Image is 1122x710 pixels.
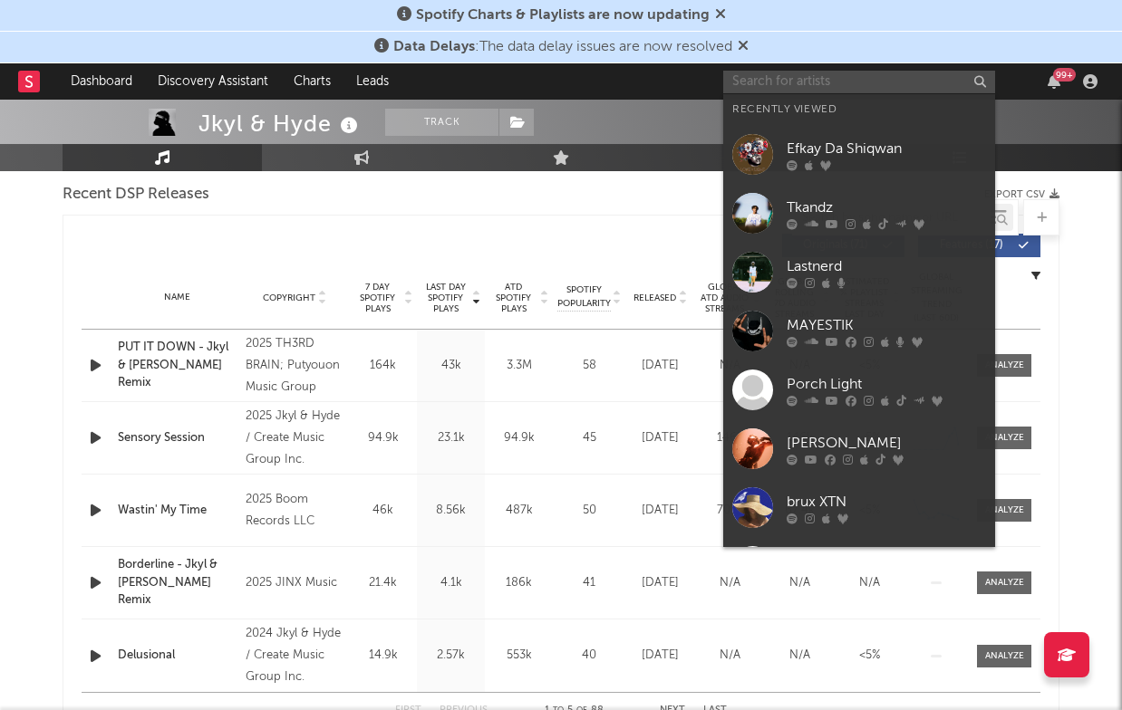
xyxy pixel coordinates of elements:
[700,357,760,375] div: N/A
[246,333,344,398] div: 2025 TH3RD BRAIN; Putyouon Music Group
[723,478,995,537] a: brux XTN
[198,109,363,139] div: Jkyl & Hyde
[421,502,480,520] div: 8.56k
[738,40,749,54] span: Dismiss
[984,189,1059,200] button: Export CSV
[145,63,281,100] a: Discovery Assistant
[557,429,621,447] div: 45
[630,357,691,375] div: [DATE]
[489,429,548,447] div: 94.9k
[630,502,691,520] div: [DATE]
[118,502,237,520] a: Wastin' My Time
[839,647,900,665] div: <5%
[723,184,995,243] a: Tkandz
[489,647,548,665] div: 553k
[263,293,315,303] span: Copyright
[489,357,548,375] div: 3.3M
[393,40,475,54] span: Data Delays
[630,574,691,592] div: [DATE]
[787,373,986,395] div: Porch Light
[769,574,830,592] div: N/A
[787,255,986,277] div: Lastnerd
[393,40,732,54] span: : The data delay issues are now resolved
[723,243,995,302] a: Lastnerd
[700,647,760,665] div: N/A
[787,491,986,513] div: brux XTN
[421,357,480,375] div: 43k
[246,623,344,688] div: 2024 Jkyl & Hyde / Create Music Group Inc.
[353,647,412,665] div: 14.9k
[353,574,412,592] div: 21.4k
[557,647,621,665] div: 40
[58,63,145,100] a: Dashboard
[353,282,401,314] span: 7 Day Spotify Plays
[353,429,412,447] div: 94.9k
[630,647,691,665] div: [DATE]
[63,184,209,206] span: Recent DSP Releases
[787,197,986,218] div: Tkandz
[715,8,726,23] span: Dismiss
[118,291,237,304] div: Name
[1053,68,1076,82] div: 99 +
[700,502,760,520] div: 707k
[489,282,537,314] span: ATD Spotify Plays
[769,647,830,665] div: N/A
[118,429,237,447] a: Sensory Session
[385,109,498,136] button: Track
[787,314,986,336] div: MAYESTIK
[353,502,412,520] div: 46k
[489,502,548,520] div: 487k
[557,357,621,375] div: 58
[723,537,995,596] a: [PERSON_NAME]
[723,419,995,478] a: [PERSON_NAME]
[723,71,995,93] input: Search for artists
[118,339,237,392] a: PUT IT DOWN - Jkyl & [PERSON_NAME] Remix
[700,282,750,314] span: Global ATD Audio Streams
[281,63,343,100] a: Charts
[787,138,986,159] div: Efkay Da Shiqwan
[839,574,900,592] div: N/A
[630,429,691,447] div: [DATE]
[634,293,676,303] span: Released
[118,647,237,665] a: Delusional
[1048,74,1060,89] button: 99+
[723,302,995,360] a: MAYESTIK
[700,574,760,592] div: N/A
[557,283,611,311] span: Spotify Popularity
[416,8,710,23] span: Spotify Charts & Playlists are now updating
[421,282,469,314] span: Last Day Spotify Plays
[421,574,480,592] div: 4.1k
[723,360,995,419] a: Porch Light
[421,429,480,447] div: 23.1k
[700,429,760,447] div: 146k
[489,574,548,592] div: 186k
[246,406,344,471] div: 2025 Jkyl & Hyde / Create Music Group Inc.
[343,63,401,100] a: Leads
[246,572,344,594] div: 2025 JINX Music
[246,489,344,532] div: 2025 Boom Records LLC
[557,574,621,592] div: 41
[353,357,412,375] div: 164k
[787,432,986,454] div: [PERSON_NAME]
[557,502,621,520] div: 50
[421,647,480,665] div: 2.57k
[723,125,995,184] a: Efkay Da Shiqwan
[732,99,986,120] div: Recently Viewed
[118,556,237,609] a: Borderline - Jkyl & [PERSON_NAME] Remix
